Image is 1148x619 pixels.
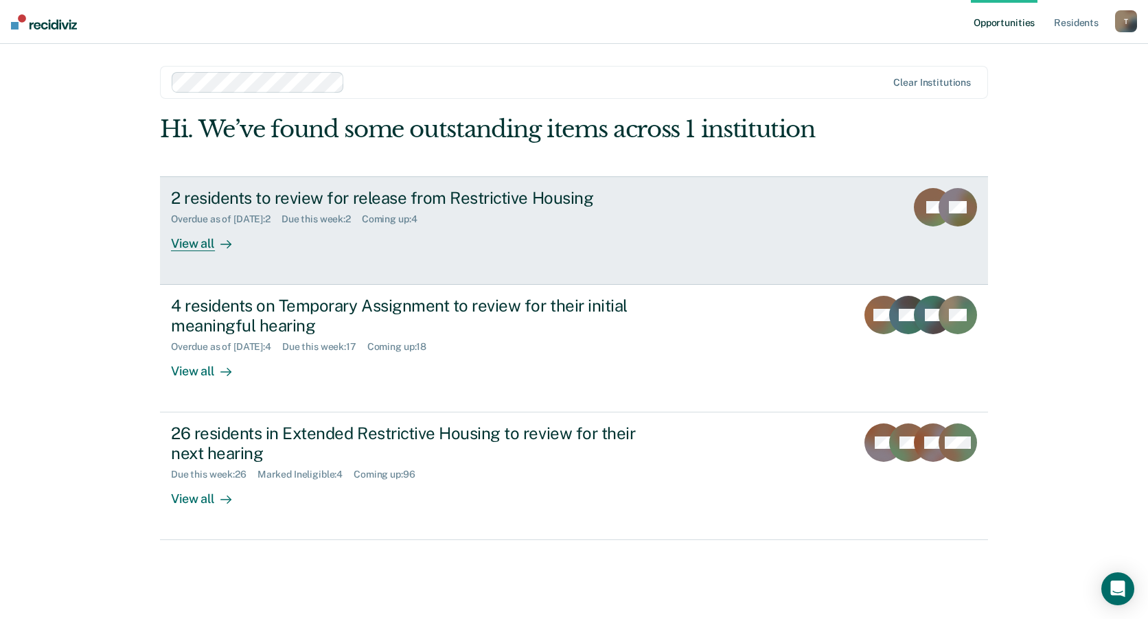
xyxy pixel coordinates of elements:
div: Marked Ineligible : 4 [257,469,354,480]
div: Coming up : 96 [354,469,426,480]
div: View all [171,224,248,251]
div: 26 residents in Extended Restrictive Housing to review for their next hearing [171,423,653,463]
button: T [1115,10,1137,32]
img: Recidiviz [11,14,77,30]
div: Coming up : 4 [362,213,428,225]
div: Overdue as of [DATE] : 2 [171,213,282,225]
a: 4 residents on Temporary Assignment to review for their initial meaningful hearingOverdue as of [... [160,285,988,412]
div: Due this week : 2 [282,213,362,225]
div: 2 residents to review for release from Restrictive Housing [171,188,653,208]
div: Hi. We’ve found some outstanding items across 1 institution [160,115,823,143]
div: Open Intercom Messenger [1101,572,1134,605]
div: View all [171,480,248,506]
div: Overdue as of [DATE] : 4 [171,341,282,353]
a: 26 residents in Extended Restrictive Housing to review for their next hearingDue this week:26Mark... [160,412,988,540]
div: Clear institutions [893,77,971,89]
div: Due this week : 17 [282,341,367,353]
div: 4 residents on Temporary Assignment to review for their initial meaningful hearing [171,296,653,336]
a: 2 residents to review for release from Restrictive HousingOverdue as of [DATE]:2Due this week:2Co... [160,176,988,285]
div: Coming up : 18 [367,341,437,353]
div: View all [171,352,248,379]
div: Due this week : 26 [171,469,257,480]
